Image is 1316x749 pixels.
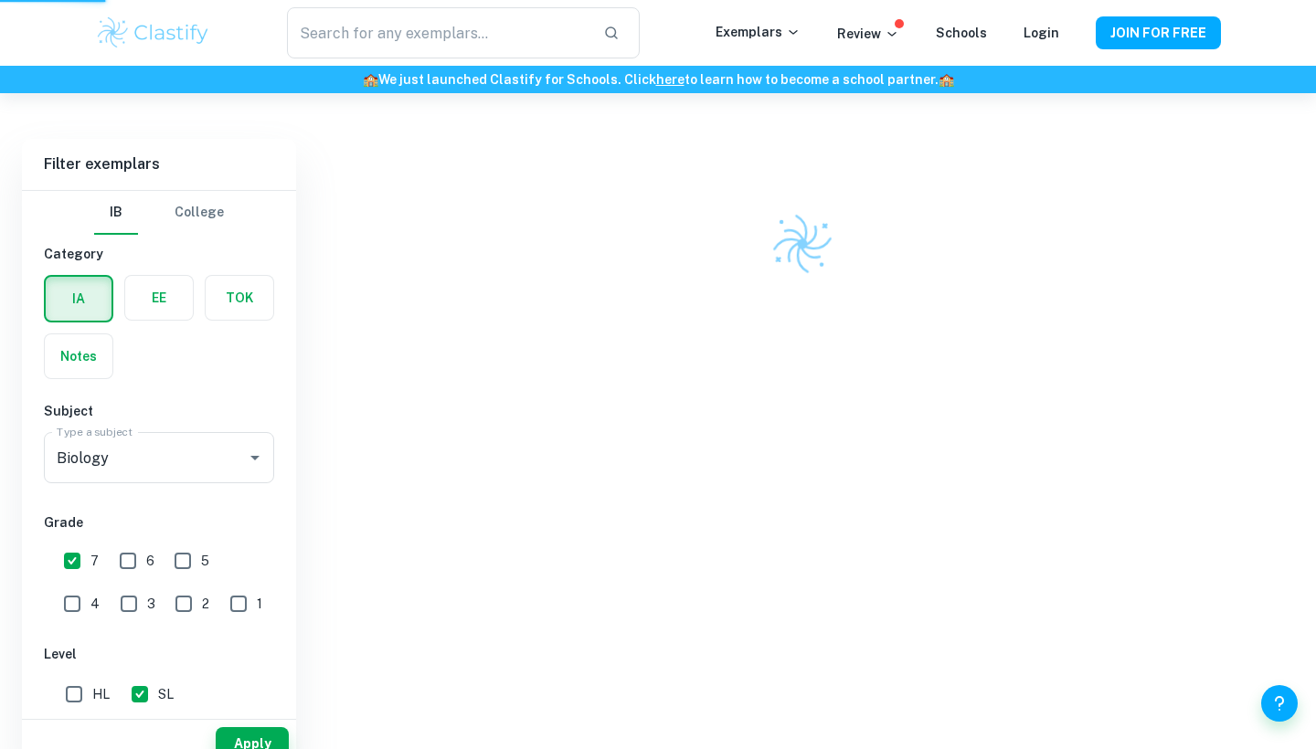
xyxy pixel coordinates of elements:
input: Search for any exemplars... [287,7,589,58]
h6: We just launched Clastify for Schools. Click to learn how to become a school partner. [4,69,1312,90]
span: 4 [90,594,100,614]
a: Login [1024,26,1059,40]
img: Clastify logo [768,209,837,279]
a: Schools [936,26,987,40]
button: JOIN FOR FREE [1096,16,1221,49]
h6: Level [44,644,274,664]
button: Help and Feedback [1261,685,1298,722]
span: 7 [90,551,99,571]
button: IB [94,191,138,235]
button: Notes [45,334,112,378]
span: SL [158,684,174,704]
button: EE [125,276,193,320]
button: IA [46,277,111,321]
span: 5 [201,551,209,571]
button: Open [242,445,268,470]
img: Clastify logo [95,15,211,51]
div: Filter type choice [94,191,224,235]
span: 🏫 [939,72,954,87]
span: 1 [257,594,262,614]
h6: Category [44,244,274,264]
span: 6 [146,551,154,571]
p: Review [837,24,899,44]
h6: Filter exemplars [22,139,296,190]
span: 🏫 [363,72,378,87]
p: Exemplars [716,22,801,42]
span: 2 [202,594,209,614]
label: Type a subject [57,424,133,439]
button: TOK [206,276,273,320]
a: here [656,72,685,87]
span: 3 [147,594,155,614]
h6: Grade [44,512,274,533]
button: College [175,191,224,235]
span: HL [92,684,110,704]
h6: Subject [44,401,274,421]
